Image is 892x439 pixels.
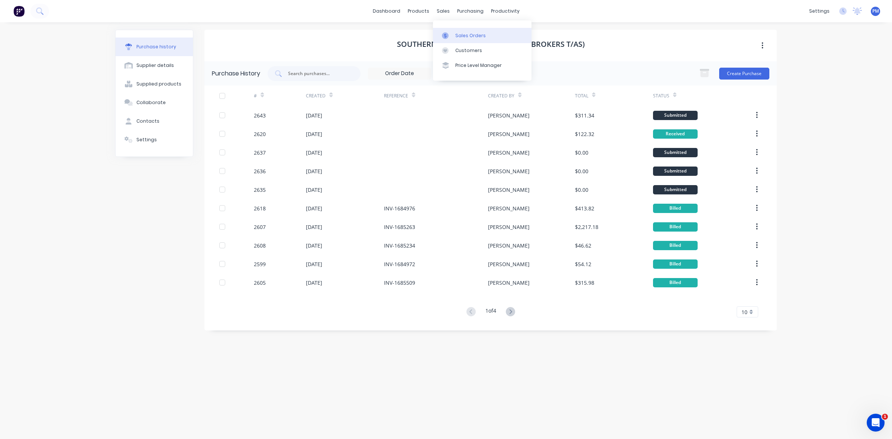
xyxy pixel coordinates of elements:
[136,118,159,125] div: Contacts
[653,93,669,99] div: Status
[254,167,266,175] div: 2636
[653,204,698,213] div: Billed
[384,242,415,249] div: INV-1685234
[488,242,530,249] div: [PERSON_NAME]
[455,32,486,39] div: Sales Orders
[254,279,266,287] div: 2605
[488,112,530,119] div: [PERSON_NAME]
[116,56,193,75] button: Supplier details
[433,43,531,58] a: Customers
[254,112,266,119] div: 2643
[575,223,598,231] div: $2,217.18
[719,68,769,80] button: Create Purchase
[287,70,349,77] input: Search purchases...
[254,93,257,99] div: #
[488,93,514,99] div: Created By
[433,28,531,43] a: Sales Orders
[116,38,193,56] button: Purchase history
[488,223,530,231] div: [PERSON_NAME]
[254,204,266,212] div: 2618
[575,204,594,212] div: $413.82
[488,167,530,175] div: [PERSON_NAME]
[488,204,530,212] div: [PERSON_NAME]
[136,81,181,87] div: Supplied products
[653,278,698,287] div: Billed
[254,242,266,249] div: 2608
[653,129,698,139] div: Received
[455,47,482,54] div: Customers
[384,93,408,99] div: Reference
[116,93,193,112] button: Collaborate
[805,6,833,17] div: settings
[653,185,698,194] div: Submitted
[306,130,322,138] div: [DATE]
[116,130,193,149] button: Settings
[384,223,415,231] div: INV-1685263
[368,68,431,79] input: Order Date
[369,6,404,17] a: dashboard
[575,279,594,287] div: $315.98
[254,260,266,268] div: 2599
[575,167,588,175] div: $0.00
[384,260,415,268] div: INV-1684972
[306,223,322,231] div: [DATE]
[254,223,266,231] div: 2607
[212,69,260,78] div: Purchase History
[741,308,747,316] span: 10
[306,112,322,119] div: [DATE]
[306,242,322,249] div: [DATE]
[455,62,502,69] div: Price Level Manager
[575,242,591,249] div: $46.62
[397,40,585,49] h1: Southern Steel Supplies (Adsteel Brokers T/as)
[575,130,594,138] div: $122.32
[653,259,698,269] div: Billed
[872,8,879,14] span: PM
[384,279,415,287] div: INV-1685509
[575,260,591,268] div: $54.12
[116,75,193,93] button: Supplied products
[306,204,322,212] div: [DATE]
[575,149,588,156] div: $0.00
[306,279,322,287] div: [DATE]
[116,112,193,130] button: Contacts
[136,136,157,143] div: Settings
[404,6,433,17] div: products
[488,186,530,194] div: [PERSON_NAME]
[653,167,698,176] div: Submitted
[485,307,496,317] div: 1 of 4
[433,6,453,17] div: sales
[653,222,698,232] div: Billed
[136,62,174,69] div: Supplier details
[488,260,530,268] div: [PERSON_NAME]
[575,186,588,194] div: $0.00
[575,112,594,119] div: $311.34
[488,130,530,138] div: [PERSON_NAME]
[306,260,322,268] div: [DATE]
[487,6,523,17] div: productivity
[575,93,588,99] div: Total
[488,149,530,156] div: [PERSON_NAME]
[306,93,326,99] div: Created
[136,43,176,50] div: Purchase history
[653,241,698,250] div: Billed
[488,279,530,287] div: [PERSON_NAME]
[867,414,885,432] iframe: Intercom live chat
[306,167,322,175] div: [DATE]
[254,149,266,156] div: 2637
[653,148,698,157] div: Submitted
[254,186,266,194] div: 2635
[653,111,698,120] div: Submitted
[136,99,166,106] div: Collaborate
[384,204,415,212] div: INV-1684976
[13,6,25,17] img: Factory
[254,130,266,138] div: 2620
[306,149,322,156] div: [DATE]
[433,58,531,73] a: Price Level Manager
[882,414,888,420] span: 1
[306,186,322,194] div: [DATE]
[453,6,487,17] div: purchasing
